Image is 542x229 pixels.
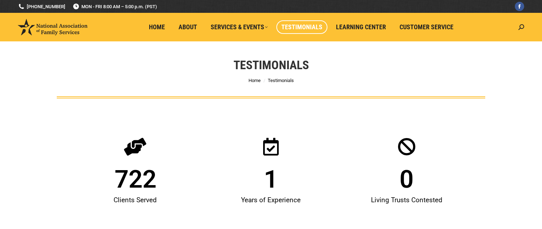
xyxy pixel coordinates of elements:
div: Clients Served [71,192,200,209]
span: About [179,23,197,31]
span: Services & Events [211,23,268,31]
img: National Association of Family Services [18,19,87,35]
span: Testimonials [281,23,322,31]
a: About [174,20,202,34]
a: Home [249,78,261,83]
div: Living Trusts Contested [342,192,471,209]
a: Learning Center [331,20,391,34]
span: 0 [400,167,413,192]
span: 1 [264,167,278,192]
a: Facebook page opens in new window [515,2,524,11]
h1: Testimonials [234,57,309,73]
span: 722 [115,167,156,192]
div: Years of Experience [207,192,335,209]
span: Learning Center [336,23,386,31]
a: Customer Service [395,20,458,34]
span: Testimonials [268,78,294,83]
span: Home [149,23,165,31]
span: Customer Service [400,23,453,31]
a: Home [144,20,170,34]
a: [PHONE_NUMBER] [18,3,65,10]
span: MON - FRI 8:00 AM – 5:00 p.m. (PST) [72,3,157,10]
a: Testimonials [276,20,327,34]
